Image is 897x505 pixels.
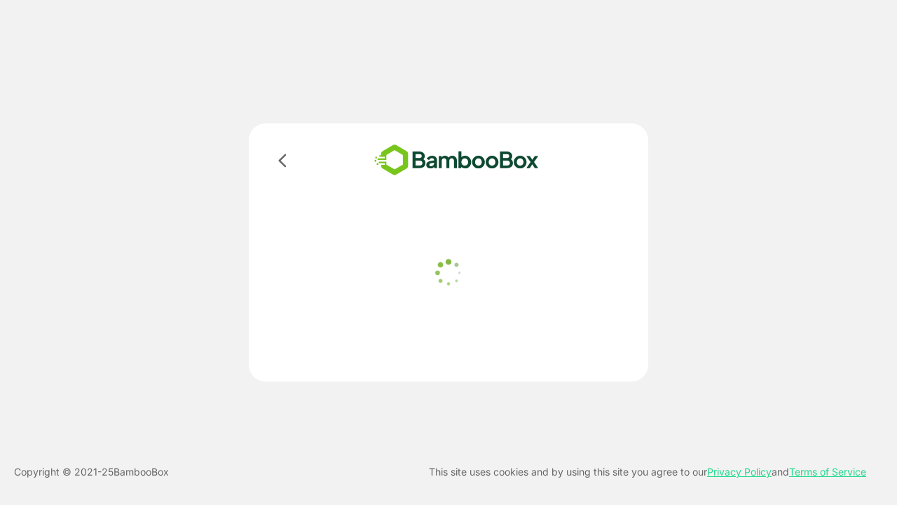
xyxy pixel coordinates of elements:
a: Terms of Service [789,466,866,478]
img: loader [431,255,466,290]
p: This site uses cookies and by using this site you agree to our and [429,464,866,480]
p: Copyright © 2021- 25 BambooBox [14,464,169,480]
img: bamboobox [354,140,559,180]
a: Privacy Policy [707,466,772,478]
